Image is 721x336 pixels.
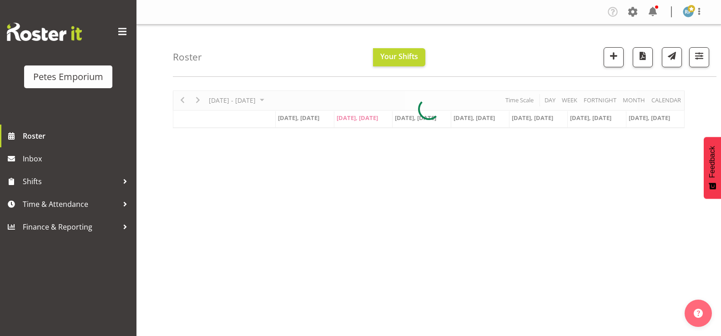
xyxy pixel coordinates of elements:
button: Feedback - Show survey [704,137,721,199]
button: Download a PDF of the roster according to the set date range. [633,47,653,67]
span: Shifts [23,175,118,188]
button: Your Shifts [373,48,425,66]
button: Filter Shifts [689,47,709,67]
span: Inbox [23,152,132,165]
img: help-xxl-2.png [694,309,703,318]
span: Time & Attendance [23,197,118,211]
div: Petes Emporium [33,70,103,84]
img: reina-puketapu721.jpg [683,6,694,17]
img: Rosterit website logo [7,23,82,41]
button: Add a new shift [604,47,624,67]
span: Roster [23,129,132,143]
h4: Roster [173,52,202,62]
span: Feedback [708,146,716,178]
span: Finance & Reporting [23,220,118,234]
button: Send a list of all shifts for the selected filtered period to all rostered employees. [662,47,682,67]
span: Your Shifts [380,51,418,61]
